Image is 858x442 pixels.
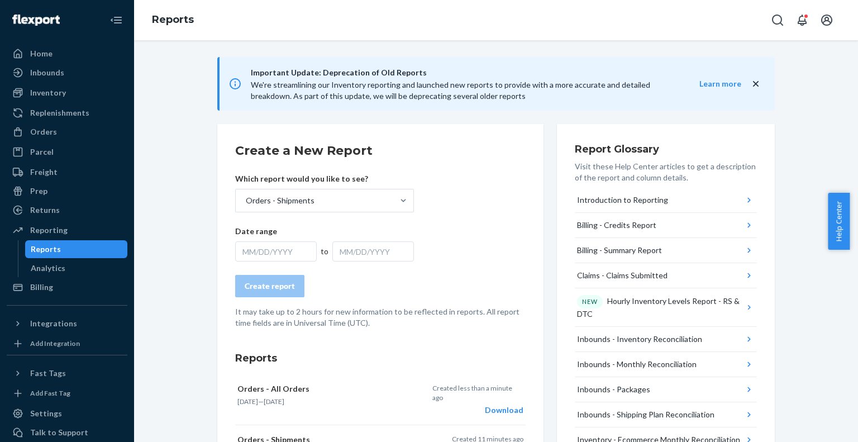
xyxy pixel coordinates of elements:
p: Date range [235,226,414,237]
a: Replenishments [7,104,127,122]
div: Inbounds - Shipping Plan Reconciliation [577,409,714,420]
div: Billing - Credits Report [577,220,656,231]
h3: Reports [235,351,526,365]
p: Created less than a minute ago [432,383,523,402]
a: Billing [7,278,127,296]
div: Billing - Summary Report [577,245,662,256]
div: Talk to Support [30,427,88,438]
button: Fast Tags [7,364,127,382]
div: Introduction to Reporting [577,194,668,206]
div: MM/DD/YYYY [235,241,317,262]
button: Help Center [828,193,850,250]
span: We're streamlining our Inventory reporting and launched new reports to provide with a more accura... [251,80,650,101]
button: Inbounds - Monthly Reconciliation [575,352,757,377]
div: Claims - Claims Submitted [577,270,668,281]
a: Add Fast Tag [7,387,127,400]
div: Reports [31,244,61,255]
div: Returns [30,205,60,216]
div: Billing [30,282,53,293]
a: Inventory [7,84,127,102]
button: Close Navigation [105,9,127,31]
button: Billing - Credits Report [575,213,757,238]
button: Open Search Box [766,9,789,31]
div: Parcel [30,146,54,158]
a: Freight [7,163,127,181]
a: Reports [25,240,128,258]
a: Home [7,45,127,63]
time: [DATE] [264,397,284,406]
button: close [750,78,761,90]
a: Inbounds [7,64,127,82]
div: Analytics [31,263,65,274]
a: Add Integration [7,337,127,350]
div: Add Integration [30,339,80,348]
button: Orders - All Orders[DATE]—[DATE]Created less than a minute agoDownload [235,374,526,425]
div: Integrations [30,318,77,329]
p: NEW [582,297,598,306]
p: It may take up to 2 hours for new information to be reflected in reports. All report time fields ... [235,306,526,329]
a: Talk to Support [7,424,127,441]
div: Orders - Shipments [246,195,314,206]
div: Home [30,48,53,59]
h3: Report Glossary [575,142,757,156]
img: Flexport logo [12,15,60,26]
div: Replenishments [30,107,89,118]
div: Inbounds - Inventory Reconciliation [577,334,702,345]
div: Add Fast Tag [30,388,70,398]
div: Download [432,405,523,416]
a: Parcel [7,143,127,161]
a: Analytics [25,259,128,277]
button: Inbounds - Packages [575,377,757,402]
button: Billing - Summary Report [575,238,757,263]
a: Returns [7,201,127,219]
h2: Create a New Report [235,142,526,160]
button: Inbounds - Inventory Reconciliation [575,327,757,352]
div: Freight [30,167,58,178]
div: Hourly Inventory Levels Report - RS & DTC [577,295,744,320]
button: Claims - Claims Submitted [575,263,757,288]
div: MM/DD/YYYY [332,241,414,262]
a: Reports [152,13,194,26]
div: Inbounds - Monthly Reconciliation [577,359,697,370]
p: Visit these Help Center articles to get a description of the report and column details. [575,161,757,183]
div: Create report [245,281,295,292]
button: Create report [235,275,304,297]
a: Reporting [7,221,127,239]
button: Learn more [677,78,741,89]
span: Important Update: Deprecation of Old Reports [251,66,677,79]
button: Introduction to Reporting [575,188,757,213]
div: Settings [30,408,62,419]
ol: breadcrumbs [143,4,203,36]
p: Orders - All Orders [237,383,426,395]
p: — [237,397,426,406]
div: Inventory [30,87,66,98]
div: Reporting [30,225,68,236]
div: Inbounds - Packages [577,384,650,395]
a: Orders [7,123,127,141]
a: Settings [7,405,127,422]
p: Which report would you like to see? [235,173,414,184]
time: [DATE] [237,397,258,406]
div: Fast Tags [30,368,66,379]
div: Inbounds [30,67,64,78]
a: Prep [7,182,127,200]
button: Integrations [7,315,127,332]
button: Open account menu [816,9,838,31]
div: to [317,246,333,257]
div: Orders [30,126,57,137]
div: Prep [30,186,47,197]
button: Open notifications [791,9,813,31]
button: Inbounds - Shipping Plan Reconciliation [575,402,757,427]
button: NEWHourly Inventory Levels Report - RS & DTC [575,288,757,327]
